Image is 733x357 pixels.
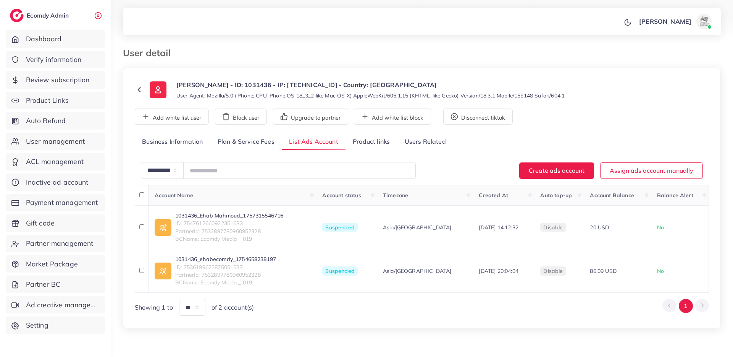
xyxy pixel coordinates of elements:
span: ACL management [26,157,84,167]
span: Partner management [26,239,94,248]
button: Add white list user [135,109,209,125]
span: Account Name [155,192,193,199]
span: Created At [479,192,508,199]
p: [PERSON_NAME] [639,17,691,26]
a: Payment management [6,194,105,211]
button: Assign ads account manually [600,162,703,179]
span: Setting [26,320,48,330]
img: logo [10,9,24,22]
a: Review subscription [6,71,105,89]
h2: Ecomdy Admin [27,12,71,19]
span: of 2 account(s) [212,303,254,312]
span: Timezone [383,192,408,199]
span: Balance Alert [657,192,693,199]
span: Auto top-up [540,192,572,199]
img: ic-ad-info.7fc67b75.svg [155,219,171,236]
a: ACL management [6,153,105,170]
a: 1031436_Ehab Mahmoud_1757315546716 [175,212,283,219]
span: BCName: Ecomdy Media _ 019 [175,279,276,286]
a: Ad creative management [6,296,105,314]
a: Partner management [6,235,105,252]
button: Block user [215,109,267,125]
a: Product Links [6,92,105,109]
a: Setting [6,316,105,334]
button: Create ads account [519,162,594,179]
button: Disconnect tiktok [443,109,513,125]
span: Dashboard [26,34,61,44]
span: Asia/[GEOGRAPHIC_DATA] [383,224,452,231]
span: Showing 1 to [135,303,173,312]
a: logoEcomdy Admin [10,9,71,22]
span: disable [543,268,563,274]
a: Gift code [6,214,105,232]
a: List Ads Account [282,134,346,150]
span: BCName: Ecomdy Media _ 019 [175,235,283,243]
span: Partner BC [26,279,61,289]
a: Users Related [397,134,453,150]
span: Suspended [322,266,357,276]
a: User management [6,133,105,150]
span: Product Links [26,96,69,105]
span: [DATE] 14:12:32 [479,224,518,231]
ul: Pagination [662,299,709,313]
span: Asia/[GEOGRAPHIC_DATA] [383,267,452,275]
span: User management [26,136,85,146]
a: Verify information [6,51,105,68]
span: 86.09 USD [590,268,616,274]
span: Market Package [26,259,78,269]
button: Go to page 1 [679,299,693,313]
span: No [657,268,664,274]
p: [PERSON_NAME] - ID: 1031436 - IP: [TECHNICAL_ID] - Country: [GEOGRAPHIC_DATA] [176,80,565,89]
a: Business Information [135,134,210,150]
span: ID: 7547612660922351633 [175,219,283,227]
span: Account Balance [590,192,634,199]
a: 1031436_ehabecomdy_1754658238197 [175,255,276,263]
img: ic-ad-info.7fc67b75.svg [155,263,171,279]
a: Market Package [6,255,105,273]
span: ID: 7536199623875051537 [175,263,276,271]
span: Gift code [26,218,55,228]
a: Inactive ad account [6,174,105,191]
span: Ad creative management [26,300,99,310]
span: 20 USD [590,224,609,231]
a: Dashboard [6,30,105,48]
img: avatar [696,14,712,29]
span: Inactive ad account [26,177,89,187]
span: PartnerId: 7532897780960952328 [175,227,283,235]
a: [PERSON_NAME]avatar [635,14,715,29]
span: [DATE] 20:04:04 [479,268,518,274]
span: Payment management [26,198,98,208]
a: Partner BC [6,276,105,293]
span: No [657,224,664,231]
button: Upgrade to partner [273,109,348,125]
a: Plan & Service Fees [210,134,282,150]
span: Account status [322,192,361,199]
span: Verify information [26,55,82,65]
small: User Agent: Mozilla/5.0 (iPhone; CPU iPhone OS 18_3_2 like Mac OS X) AppleWebKit/605.1.15 (KHTML,... [176,92,565,99]
a: Product links [346,134,397,150]
h3: User detail [123,47,177,58]
span: Auto Refund [26,116,66,126]
span: disable [543,224,563,231]
span: PartnerId: 7532897780960952328 [175,271,276,279]
img: ic-user-info.36bf1079.svg [150,81,166,98]
span: Suspended [322,223,357,232]
button: Add white list block [354,109,431,125]
a: Auto Refund [6,112,105,130]
span: Review subscription [26,75,90,85]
